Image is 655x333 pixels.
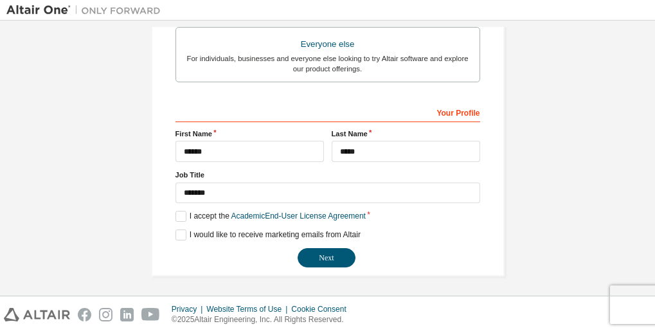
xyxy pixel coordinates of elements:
img: facebook.svg [78,308,91,321]
img: linkedin.svg [120,308,134,321]
img: altair_logo.svg [4,308,70,321]
label: I accept the [175,211,366,222]
div: For individuals, businesses and everyone else looking to try Altair software and explore our prod... [184,53,472,74]
label: Last Name [332,129,480,139]
div: Everyone else [184,35,472,53]
div: Your Profile [175,102,480,122]
div: Privacy [172,304,206,314]
label: First Name [175,129,324,139]
a: Academic End-User License Agreement [231,212,366,221]
img: Altair One [6,4,167,17]
div: Cookie Consent [291,304,354,314]
img: instagram.svg [99,308,112,321]
button: Next [298,248,355,267]
img: youtube.svg [141,308,160,321]
div: Website Terms of Use [206,304,291,314]
p: © 2025 Altair Engineering, Inc. All Rights Reserved. [172,314,354,325]
label: Job Title [175,170,480,180]
label: I would like to receive marketing emails from Altair [175,230,361,240]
